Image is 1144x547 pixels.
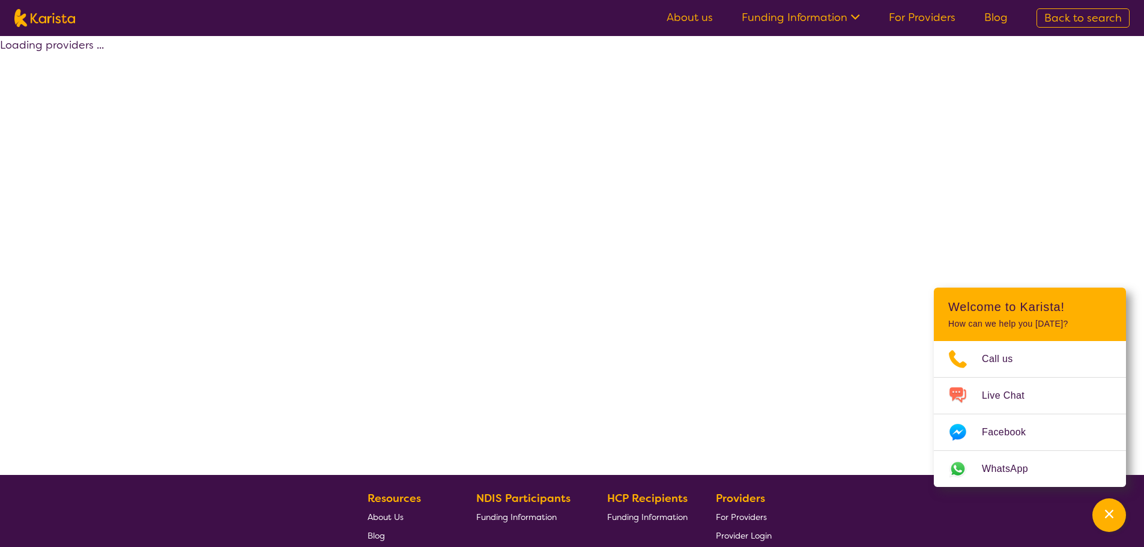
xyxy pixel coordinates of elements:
[667,10,713,25] a: About us
[14,9,75,27] img: Karista logo
[948,319,1112,329] p: How can we help you [DATE]?
[982,387,1039,405] span: Live Chat
[476,512,557,522] span: Funding Information
[889,10,955,25] a: For Providers
[368,526,448,545] a: Blog
[1044,11,1122,25] span: Back to search
[368,507,448,526] a: About Us
[476,491,570,506] b: NDIS Participants
[368,512,404,522] span: About Us
[948,300,1112,314] h2: Welcome to Karista!
[607,507,688,526] a: Funding Information
[934,288,1126,487] div: Channel Menu
[934,341,1126,487] ul: Choose channel
[984,10,1008,25] a: Blog
[607,512,688,522] span: Funding Information
[476,507,580,526] a: Funding Information
[742,10,860,25] a: Funding Information
[716,530,772,541] span: Provider Login
[1037,8,1130,28] a: Back to search
[982,350,1027,368] span: Call us
[982,423,1040,441] span: Facebook
[368,491,421,506] b: Resources
[368,530,385,541] span: Blog
[716,526,772,545] a: Provider Login
[982,460,1043,478] span: WhatsApp
[716,491,765,506] b: Providers
[934,451,1126,487] a: Web link opens in a new tab.
[716,507,772,526] a: For Providers
[607,491,688,506] b: HCP Recipients
[1092,498,1126,532] button: Channel Menu
[716,512,767,522] span: For Providers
